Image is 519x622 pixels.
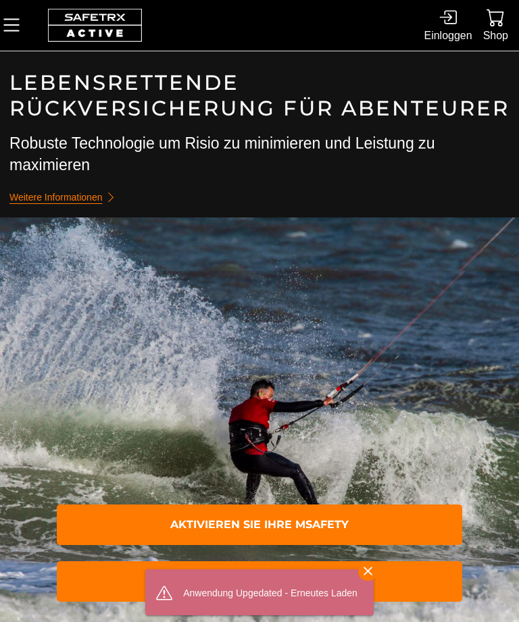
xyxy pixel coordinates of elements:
a: Jetzt einkaufen [57,561,462,602]
span: Jetzt einkaufen [68,564,451,599]
div: Einloggen [424,26,472,45]
span: Weitere Informationen [9,189,102,205]
div: Anwendung Upgedated - Erneutes Laden [183,581,357,604]
a: Weitere Informationen [9,186,121,208]
a: Aktivieren Sie Ihre MSafety [57,504,462,545]
h3: Robuste Technologie um Risio zu minimieren und Leistung zu maximieren [9,132,510,176]
div: Shop [483,26,508,45]
h1: Lebensrettende Rückversicherung für Abenteurer [9,70,510,122]
span: Aktivieren Sie Ihre MSafety [68,507,451,542]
